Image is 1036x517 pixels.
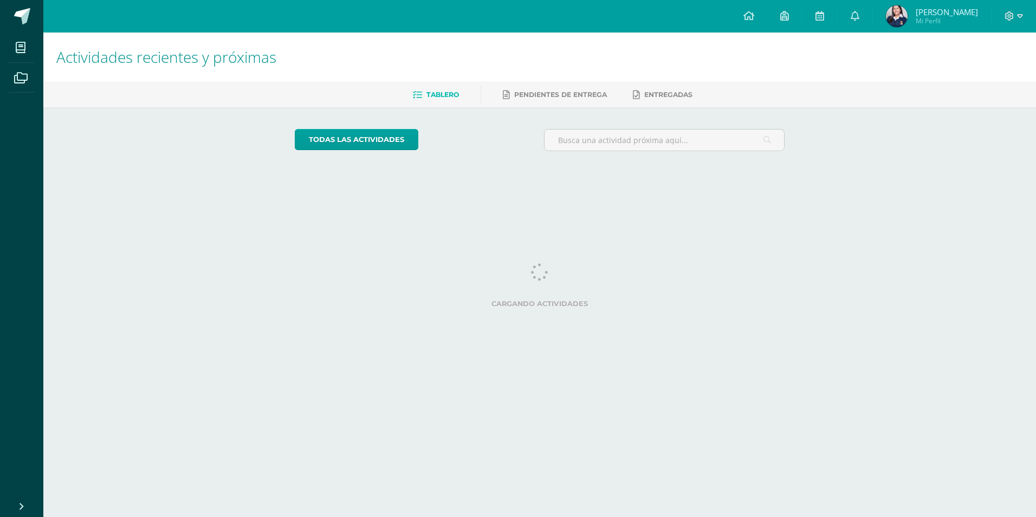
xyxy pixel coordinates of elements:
[295,300,785,308] label: Cargando actividades
[503,86,607,104] a: Pendientes de entrega
[413,86,459,104] a: Tablero
[295,129,418,150] a: todas las Actividades
[644,91,692,99] span: Entregadas
[545,130,785,151] input: Busca una actividad próxima aquí...
[633,86,692,104] a: Entregadas
[56,47,276,67] span: Actividades recientes y próximas
[426,91,459,99] span: Tablero
[886,5,908,27] img: c1a9de5de21c7acfc714423c9065ae1d.png
[916,7,978,17] span: [PERSON_NAME]
[514,91,607,99] span: Pendientes de entrega
[916,16,978,25] span: Mi Perfil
